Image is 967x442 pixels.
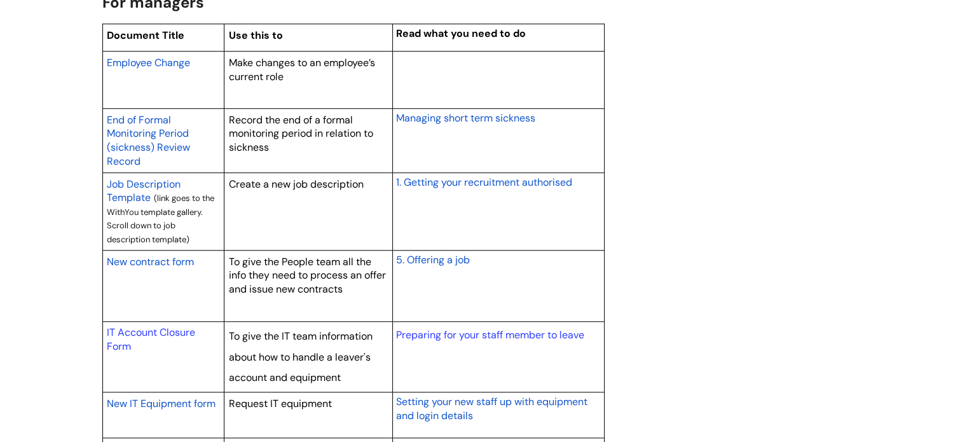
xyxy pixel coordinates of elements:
span: Create a new job description [229,177,364,191]
span: Employee Change [107,56,190,69]
span: Request IT equipment [229,397,332,410]
a: End of Formal Monitoring Period (sickness) Review Record [107,112,190,169]
span: 5. Offering a job [395,253,469,266]
a: Employee Change [107,55,190,70]
span: Use this to [229,29,283,42]
a: New IT Equipment form [107,396,216,411]
span: New contract form [107,255,194,268]
a: Setting your new staff up with equipment and login details [395,394,587,423]
span: To give the IT team information about how to handle a leaver's account and equipment [229,329,373,384]
span: End of Formal Monitoring Period (sickness) Review Record [107,113,190,168]
a: New contract form [107,254,194,269]
a: Job Description Template [107,176,181,205]
span: Job Description Template [107,177,181,205]
a: 1. Getting your recruitment authorised [395,174,572,190]
span: New IT Equipment form [107,397,216,410]
span: Document Title [107,29,184,42]
span: To give the People team all the info they need to process an offer and issue new contracts [229,255,386,296]
a: 5. Offering a job [395,252,469,267]
a: IT Account Closure Form [107,326,195,353]
a: Managing short term sickness [395,110,535,125]
span: Make changes to an employee’s current role [229,56,375,83]
span: Setting your new staff up with equipment and login details [395,395,587,422]
a: Preparing for your staff member to leave [395,328,584,342]
span: (link goes to the WithYou template gallery. Scroll down to job description template) [107,193,214,245]
span: Managing short term sickness [395,111,535,125]
span: Read what you need to do [395,27,525,40]
span: 1. Getting your recruitment authorised [395,176,572,189]
span: Record the end of a formal monitoring period in relation to sickness [229,113,373,154]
